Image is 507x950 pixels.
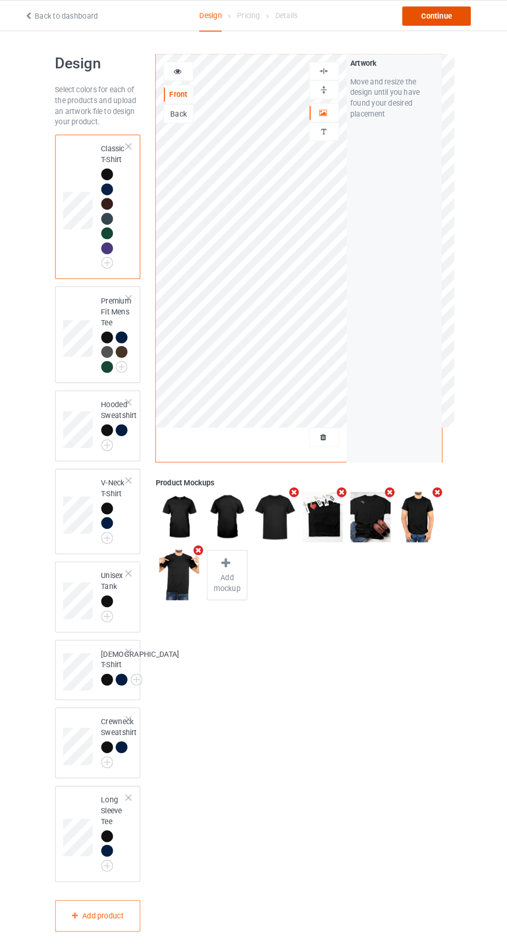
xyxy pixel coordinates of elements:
img: svg+xml;base64,PD94bWwgdmVyc2lvbj0iMS4wIiBlbmNvZGluZz0iVVRGLTgiPz4KPHN2ZyB3aWR0aD0iMjJweCIgaGVpZ2... [111,730,123,742]
div: Premium Fit Mens Tee [67,277,150,370]
div: V-Neck T-Shirt [111,461,136,522]
i: Remove mockup [199,526,212,537]
i: Remove mockup [291,470,304,481]
div: Classic T-Shirt [111,138,136,256]
div: [DEMOGRAPHIC_DATA] T-Shirt [111,626,187,661]
img: svg+xml;base64,PD94bWwgdmVyc2lvbj0iMS4wIiBlbmNvZGluZz0iVVRGLTgiPz4KPHN2ZyB3aWR0aD0iMjJweCIgaGVpZ2... [140,651,151,662]
div: Long Sleeve Tee [111,767,136,838]
img: svg%3E%0A [321,64,331,74]
div: Front [172,86,200,96]
img: regular.jpg [398,475,437,524]
div: Long Sleeve Tee [67,759,150,852]
img: svg+xml;base64,PD94bWwgdmVyc2lvbj0iMS4wIiBlbmNvZGluZz0iVVRGLTgiPz4KPHN2ZyB3aWR0aD0iMjJweCIgaGVpZ2... [125,349,137,360]
img: regular.jpg [167,531,206,580]
img: svg%3E%0A [321,122,331,132]
div: Hooded Sweatshirt [111,385,146,432]
div: Back [172,105,200,115]
div: Classic T-Shirt [67,130,150,269]
img: regular.jpg [260,475,299,524]
img: svg+xml;base64,PD94bWwgdmVyc2lvbj0iMS4wIiBlbmNvZGluZz0iVVRGLTgiPz4KPHN2ZyB3aWR0aD0iMjJweCIgaGVpZ2... [111,424,123,436]
div: Select colors for each of the products and upload an artwork file to design your product. [67,81,150,123]
div: Crewneck Sweatshirt [67,683,150,752]
div: Add mockup [213,531,252,580]
i: Remove mockup [383,470,396,481]
div: Add product [67,869,150,900]
div: Premium Fit Mens Tee [111,285,140,359]
img: svg+xml;base64,PD94bWwgdmVyc2lvbj0iMS4wIiBlbmNvZGluZz0iVVRGLTgiPz4KPHN2ZyB3aWR0aD0iMjJweCIgaGVpZ2... [111,514,123,525]
span: Add mockup [214,553,251,573]
img: svg+xml;base64,PD94bWwgdmVyc2lvbj0iMS4wIiBlbmNvZGluZz0iVVRGLTgiPz4KPHN2ZyB3aWR0aD0iMjJweCIgaGVpZ2... [111,248,123,260]
div: Design [206,1,228,31]
img: regular.jpg [213,475,252,524]
i: Remove mockup [337,470,350,481]
div: [DEMOGRAPHIC_DATA] T-Shirt [67,618,150,676]
div: Artwork [352,56,437,66]
div: Move and resize the design until you have found your desired placement [352,74,437,115]
img: svg%3E%0A [321,82,331,92]
img: regular.jpg [352,475,391,524]
img: regular.jpg [306,475,345,524]
img: svg+xml;base64,PD94bWwgdmVyc2lvbj0iMS4wIiBlbmNvZGluZz0iVVRGLTgiPz4KPHN2ZyB3aWR0aD0iMjJweCIgaGVpZ2... [111,830,123,842]
a: Back to dashboard [37,11,108,20]
div: Continue [402,6,468,25]
div: Product Mockups [163,461,440,471]
div: Hooded Sweatshirt [67,377,150,445]
img: svg+xml;base64,PD94bWwgdmVyc2lvbj0iMS4wIiBlbmNvZGluZz0iVVRGLTgiPz4KPHN2ZyB3aWR0aD0iMjJweCIgaGVpZ2... [111,589,123,601]
div: Unisex Tank [67,542,150,611]
div: Details [279,1,301,30]
h1: Design [67,52,150,70]
img: regular.jpg [167,475,206,524]
div: Pricing [242,1,264,30]
div: Unisex Tank [111,551,136,597]
div: V-Neck T-Shirt [67,453,150,535]
div: Crewneck Sweatshirt [111,692,146,738]
i: Remove mockup [429,470,442,481]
